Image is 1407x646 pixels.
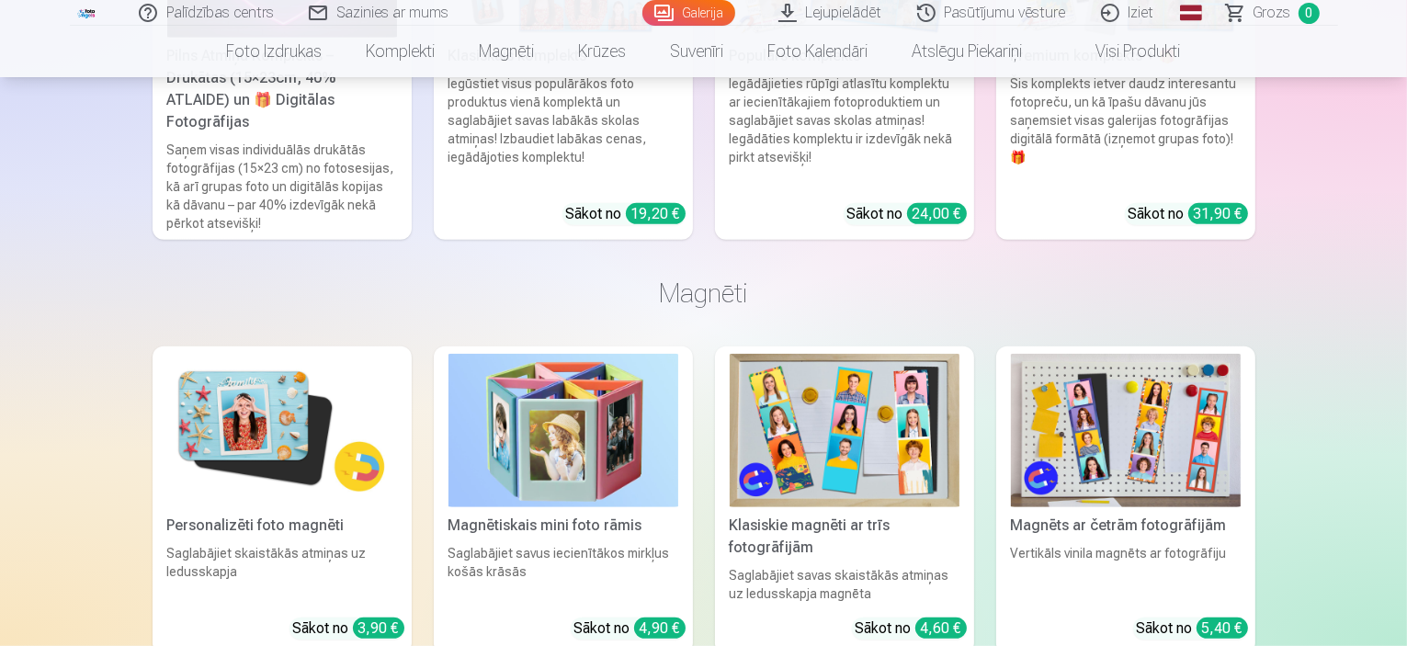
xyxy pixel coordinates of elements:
[345,26,458,77] a: Komplekti
[722,515,967,559] div: Klasiskie magnēti ar trīs fotogrāfijām
[1004,544,1248,603] div: Vertikāls vinila magnēts ar fotogrāfiju
[574,618,686,640] div: Sākot no
[167,277,1241,310] h3: Magnēti
[1129,203,1248,225] div: Sākot no
[441,515,686,537] div: Magnētiskais mini foto rāmis
[557,26,649,77] a: Krūzes
[353,618,404,639] div: 3,90 €
[746,26,891,77] a: Foto kalendāri
[730,354,959,507] img: Klasiskie magnēti ar trīs fotogrāfijām
[1011,354,1241,507] img: Magnēts ar četrām fotogrāfijām
[1004,74,1248,188] div: Šis komplekts ietver daudz interesantu fotopreču, un kā īpašu dāvanu jūs saņemsiet visas galerija...
[441,544,686,603] div: Saglabājiet savus iecienītākos mirkļus košās krāsās
[649,26,746,77] a: Suvenīri
[891,26,1045,77] a: Atslēgu piekariņi
[1299,3,1320,24] span: 0
[1137,618,1248,640] div: Sākot no
[1188,203,1248,224] div: 31,90 €
[722,566,967,603] div: Saglabājiet savas skaistākās atmiņas uz ledusskapja magnēta
[167,354,397,507] img: Personalizēti foto magnēti
[205,26,345,77] a: Foto izdrukas
[160,515,404,537] div: Personalizēti foto magnēti
[160,141,404,232] div: Saņem visas individuālās drukātās fotogrāfijas (15×23 cm) no fotosesijas, kā arī grupas foto un d...
[566,203,686,225] div: Sākot no
[856,618,967,640] div: Sākot no
[1197,618,1248,639] div: 5,40 €
[160,544,404,603] div: Saglabājiet skaistākās atmiņas uz ledusskapja
[915,618,967,639] div: 4,60 €
[441,74,686,188] div: Iegūstiet visus populārākos foto produktus vienā komplektā un saglabājiet savas labākās skolas at...
[448,354,678,507] img: Magnētiskais mini foto rāmis
[77,7,97,18] img: /fa1
[1004,515,1248,537] div: Magnēts ar četrām fotogrāfijām
[722,74,967,188] div: Iegādājieties rūpīgi atlasītu komplektu ar iecienītākajiem fotoproduktiem un saglabājiet savas sk...
[160,45,404,133] div: Pilns Atmiņu Komplekts – Drukātas (15×23cm, 40% ATLAIDE) un 🎁 Digitālas Fotogrāfijas
[847,203,967,225] div: Sākot no
[1045,26,1203,77] a: Visi produkti
[907,203,967,224] div: 24,00 €
[634,618,686,639] div: 4,90 €
[458,26,557,77] a: Magnēti
[1254,2,1291,24] span: Grozs
[293,618,404,640] div: Sākot no
[626,203,686,224] div: 19,20 €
